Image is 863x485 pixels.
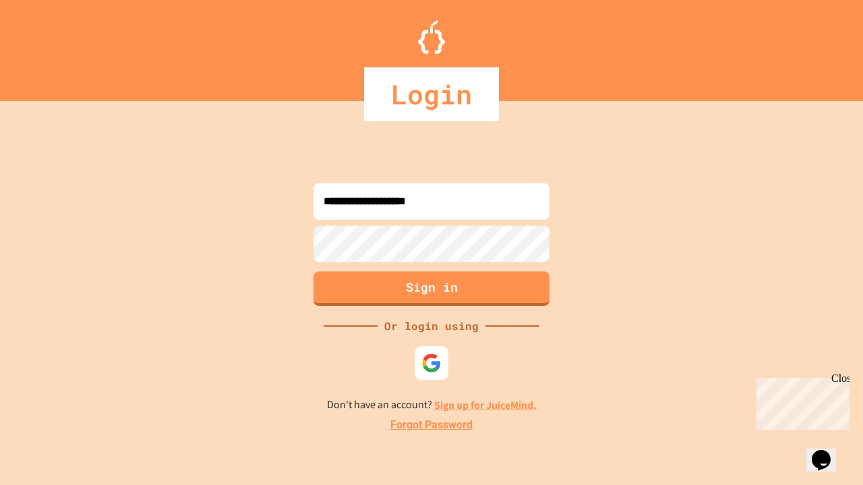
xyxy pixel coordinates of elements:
iframe: chat widget [751,373,850,430]
a: Sign up for JuiceMind. [434,398,537,412]
p: Don't have an account? [327,397,537,414]
div: Or login using [378,318,485,334]
img: google-icon.svg [421,353,442,373]
button: Sign in [314,271,549,306]
iframe: chat widget [806,431,850,472]
a: Forgot Password [390,417,473,433]
div: Chat with us now!Close [5,5,93,86]
div: Login [364,67,499,121]
img: Logo.svg [418,20,445,54]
